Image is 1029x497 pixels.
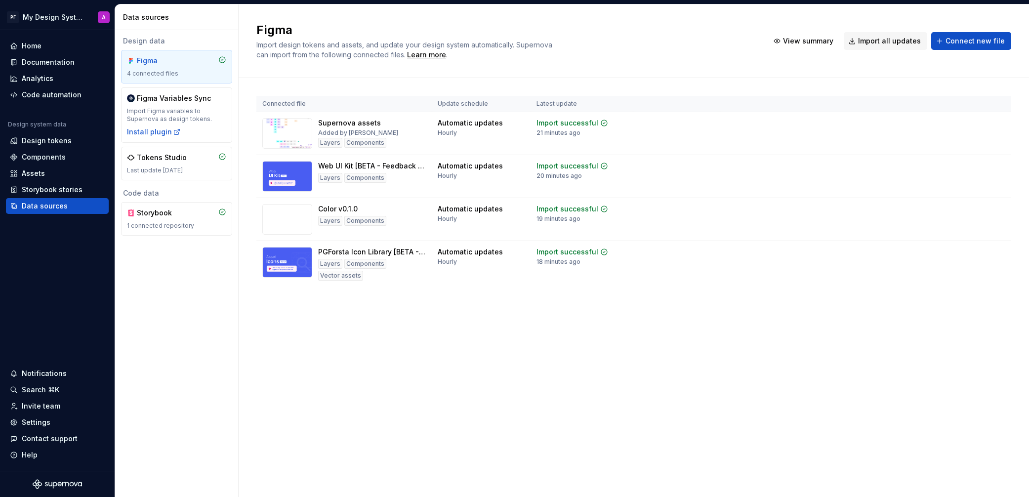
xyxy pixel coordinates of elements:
[256,96,432,112] th: Connected file
[121,147,232,180] a: Tokens StudioLast update [DATE]
[121,36,232,46] div: Design data
[22,74,53,83] div: Analytics
[344,138,386,148] div: Components
[531,96,633,112] th: Latest update
[256,22,757,38] h2: Figma
[22,168,45,178] div: Assets
[536,172,582,180] div: 20 minutes ago
[6,133,109,149] a: Design tokens
[536,161,598,171] div: Import successful
[344,173,386,183] div: Components
[22,417,50,427] div: Settings
[318,216,342,226] div: Layers
[6,182,109,198] a: Storybook stories
[123,12,234,22] div: Data sources
[318,247,426,257] div: PGForsta Icon Library [BETA - Feedback Only]
[137,208,184,218] div: Storybook
[536,258,580,266] div: 18 minutes ago
[6,166,109,181] a: Assets
[22,434,78,444] div: Contact support
[6,149,109,165] a: Components
[102,13,106,21] div: A
[318,173,342,183] div: Layers
[2,6,113,28] button: PFMy Design SystemA
[536,247,598,257] div: Import successful
[536,204,598,214] div: Import successful
[7,11,19,23] div: PF
[22,401,60,411] div: Invite team
[23,12,86,22] div: My Design System
[127,70,226,78] div: 4 connected files
[6,431,109,447] button: Contact support
[438,215,457,223] div: Hourly
[344,259,386,269] div: Components
[438,118,503,128] div: Automatic updates
[858,36,921,46] span: Import all updates
[137,56,184,66] div: Figma
[6,54,109,70] a: Documentation
[6,38,109,54] a: Home
[931,32,1011,50] button: Connect new file
[536,118,598,128] div: Import successful
[6,382,109,398] button: Search ⌘K
[438,258,457,266] div: Hourly
[438,161,503,171] div: Automatic updates
[127,222,226,230] div: 1 connected repository
[318,259,342,269] div: Layers
[438,247,503,257] div: Automatic updates
[22,57,75,67] div: Documentation
[137,93,211,103] div: Figma Variables Sync
[438,204,503,214] div: Automatic updates
[6,87,109,103] a: Code automation
[8,121,66,128] div: Design system data
[22,185,82,195] div: Storybook stories
[6,366,109,381] button: Notifications
[536,129,580,137] div: 21 minutes ago
[432,96,531,112] th: Update schedule
[127,166,226,174] div: Last update [DATE]
[6,398,109,414] a: Invite team
[6,447,109,463] button: Help
[438,172,457,180] div: Hourly
[6,414,109,430] a: Settings
[318,138,342,148] div: Layers
[121,202,232,236] a: Storybook1 connected repository
[407,50,446,60] a: Learn more
[769,32,840,50] button: View summary
[33,479,82,489] svg: Supernova Logo
[121,50,232,83] a: Figma4 connected files
[22,41,41,51] div: Home
[318,129,398,137] div: Added by [PERSON_NAME]
[22,136,72,146] div: Design tokens
[318,118,381,128] div: Supernova assets
[318,204,358,214] div: Color v0.1.0
[22,201,68,211] div: Data sources
[438,129,457,137] div: Hourly
[946,36,1005,46] span: Connect new file
[344,216,386,226] div: Components
[318,271,363,281] div: Vector assets
[22,369,67,378] div: Notifications
[22,385,59,395] div: Search ⌘K
[6,198,109,214] a: Data sources
[783,36,833,46] span: View summary
[121,188,232,198] div: Code data
[318,161,426,171] div: Web UI Kit [BETA - Feedback Only]
[256,41,554,59] span: Import design tokens and assets, and update your design system automatically. Supernova can impor...
[406,51,448,59] span: .
[844,32,927,50] button: Import all updates
[22,90,82,100] div: Code automation
[121,87,232,143] a: Figma Variables SyncImport Figma variables to Supernova as design tokens.Install plugin
[22,450,38,460] div: Help
[536,215,580,223] div: 19 minutes ago
[127,127,181,137] button: Install plugin
[137,153,187,163] div: Tokens Studio
[127,107,226,123] div: Import Figma variables to Supernova as design tokens.
[6,71,109,86] a: Analytics
[22,152,66,162] div: Components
